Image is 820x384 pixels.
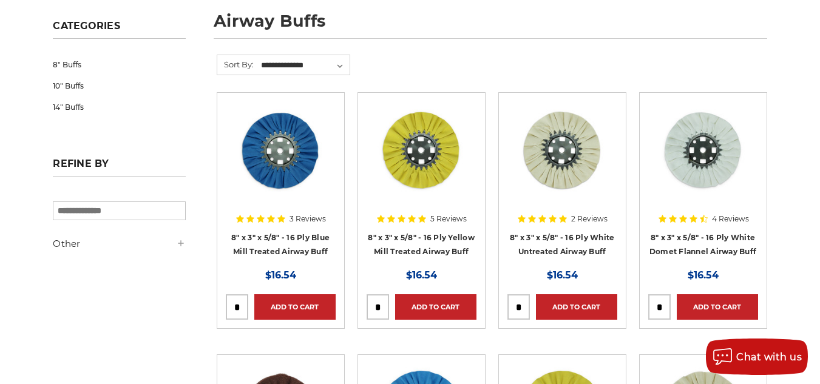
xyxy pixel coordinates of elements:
[654,101,751,198] img: 8 inch white domet flannel airway buffing wheel
[290,215,326,223] span: 3 Reviews
[53,54,185,75] a: 8" Buffs
[367,101,476,211] a: 8 x 3 x 5/8 airway buff yellow mill treatment
[53,20,185,39] h5: Categories
[53,96,185,118] a: 14" Buffs
[648,101,758,211] a: 8 inch white domet flannel airway buffing wheel
[547,269,578,281] span: $16.54
[510,233,614,256] a: 8" x 3" x 5/8" - 16 Ply White Untreated Airway Buff
[53,75,185,96] a: 10" Buffs
[507,101,617,211] a: 8 inch untreated airway buffing wheel
[368,233,475,256] a: 8" x 3" x 5/8" - 16 Ply Yellow Mill Treated Airway Buff
[265,269,296,281] span: $16.54
[536,294,617,320] a: Add to Cart
[677,294,758,320] a: Add to Cart
[259,56,350,75] select: Sort By:
[706,339,808,375] button: Chat with us
[736,351,802,363] span: Chat with us
[649,233,756,256] a: 8" x 3" x 5/8" - 16 Ply White Domet Flannel Airway Buff
[254,294,336,320] a: Add to Cart
[395,294,476,320] a: Add to Cart
[214,13,767,39] h1: airway buffs
[226,101,336,211] a: blue mill treated 8 inch airway buffing wheel
[53,237,185,251] h5: Other
[688,269,719,281] span: $16.54
[430,215,467,223] span: 5 Reviews
[231,233,330,256] a: 8" x 3" x 5/8" - 16 Ply Blue Mill Treated Airway Buff
[232,101,329,198] img: blue mill treated 8 inch airway buffing wheel
[53,158,185,177] h5: Refine by
[406,269,437,281] span: $16.54
[217,55,254,73] label: Sort By:
[571,215,608,223] span: 2 Reviews
[712,215,749,223] span: 4 Reviews
[513,101,611,198] img: 8 inch untreated airway buffing wheel
[373,101,470,198] img: 8 x 3 x 5/8 airway buff yellow mill treatment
